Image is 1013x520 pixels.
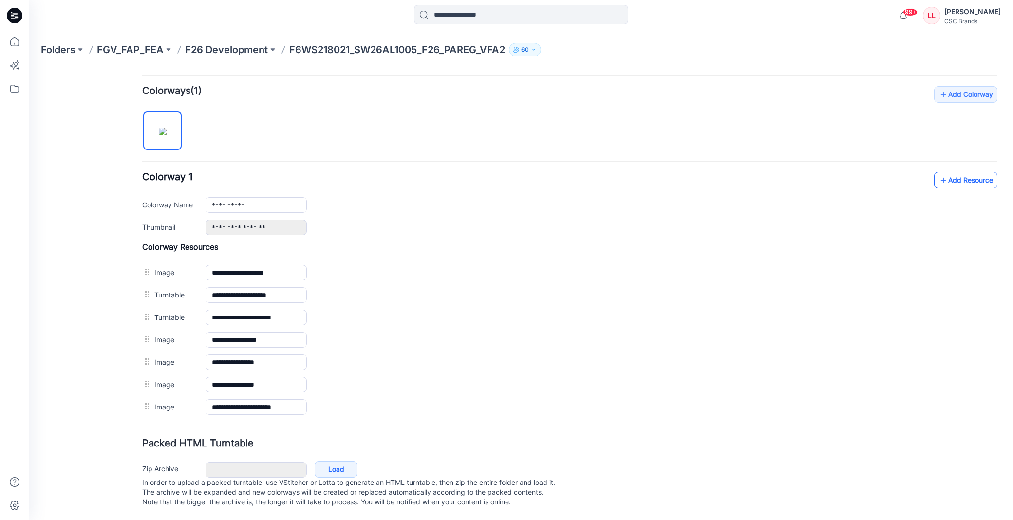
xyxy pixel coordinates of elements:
span: Colorway 1 [113,103,164,114]
iframe: edit-style [29,68,1013,520]
div: LL [923,7,940,24]
p: In order to upload a packed turntable, use VStitcher or Lotta to generate an HTML turntable, then... [113,409,968,439]
label: Image [125,288,167,299]
a: Load [285,393,328,409]
h4: Packed HTML Turntable [113,371,968,380]
p: 60 [521,44,529,55]
span: 99+ [903,8,918,16]
label: Image [125,199,167,209]
label: Thumbnail [113,153,167,164]
a: Add Resource [905,104,968,120]
label: Colorway Name [113,131,167,142]
label: Image [125,266,167,277]
p: F6WS218021_SW26AL1005_F26_PAREG_VFA2 [289,43,505,56]
a: F26 Development [185,43,268,56]
label: Image [125,311,167,321]
a: Folders [41,43,75,56]
a: FGV_FAP_FEA [97,43,164,56]
label: Turntable [125,221,167,232]
div: [PERSON_NAME] [944,6,1001,18]
button: 60 [509,43,541,56]
h4: Colorway Resources [113,174,968,184]
label: Zip Archive [113,395,167,406]
div: CSC Brands [944,18,1001,25]
label: Turntable [125,243,167,254]
label: Image [125,333,167,344]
